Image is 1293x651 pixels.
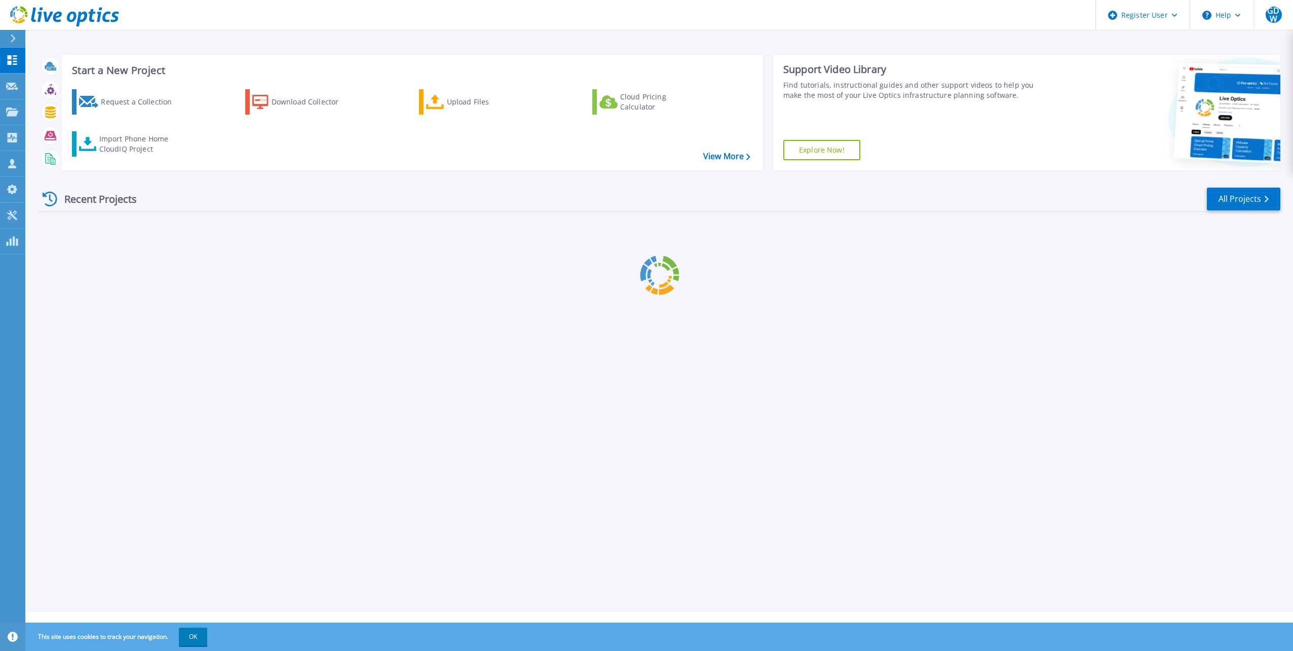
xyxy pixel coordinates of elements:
[245,89,358,115] a: Download Collector
[179,628,207,646] button: OK
[72,89,185,115] a: Request a Collection
[1207,188,1280,210] a: All Projects
[72,65,750,76] h3: Start a New Project
[101,92,182,112] div: Request a Collection
[419,89,532,115] a: Upload Files
[39,187,150,211] div: Recent Projects
[703,152,750,161] a: View More
[783,63,1045,76] div: Support Video Library
[99,134,178,154] div: Import Phone Home CloudIQ Project
[272,92,353,112] div: Download Collector
[783,140,860,160] a: Explore Now!
[447,92,528,112] div: Upload Files
[620,92,701,112] div: Cloud Pricing Calculator
[1266,7,1282,23] span: GDW
[592,89,705,115] a: Cloud Pricing Calculator
[28,628,207,646] span: This site uses cookies to track your navigation.
[783,80,1045,100] div: Find tutorials, instructional guides and other support videos to help you make the most of your L...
